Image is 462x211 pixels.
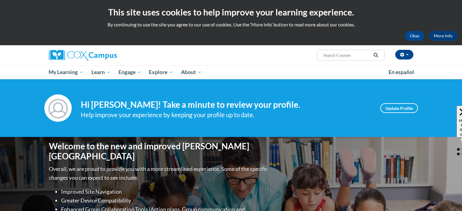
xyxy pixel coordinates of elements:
span: Learn [91,69,111,76]
input: Search Courses [323,52,371,59]
div: Help improve your experience by keeping your profile up to date. [81,110,371,120]
a: En español [385,66,418,79]
button: Okay [405,31,424,41]
span: En español [388,69,414,75]
li: Greater Device Compatibility [61,196,269,205]
p: By continuing to use the site you agree to our use of cookies. Use the ‘More info’ button to read... [5,21,457,28]
a: About [177,65,206,79]
img: Cox Campus [49,50,117,61]
img: Profile Image [44,94,72,122]
p: Overall, we are proud to provide you with a more streamlined experience. Some of the specific cha... [49,165,269,182]
a: Cox Campus [49,50,164,61]
button: Search [371,52,380,59]
a: Update Profile [380,103,418,113]
h1: Welcome to the new and improved [PERSON_NAME][GEOGRAPHIC_DATA] [49,141,269,162]
a: Learn [87,65,115,79]
a: My Learning [45,65,88,79]
span: About [181,69,202,76]
h2: This site uses cookies to help improve your learning experience. [5,6,457,18]
a: Explore [145,65,177,79]
a: Engage [115,65,145,79]
iframe: Button to launch messaging window [438,187,457,206]
span: My Learning [49,69,84,76]
button: Account Settings [395,50,413,60]
span: Engage [118,69,141,76]
li: Improved Site Navigation [61,187,269,196]
h4: Hi [PERSON_NAME]! Take a minute to review your profile. [81,100,371,110]
div: Main menu [40,65,423,79]
span: Explore [149,69,173,76]
a: More Info [429,31,457,41]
